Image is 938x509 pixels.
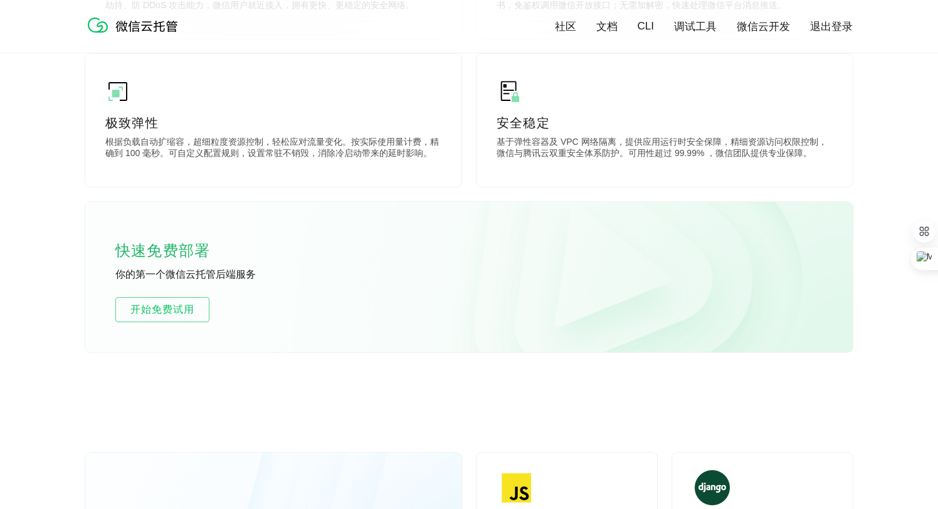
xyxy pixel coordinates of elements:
[115,268,303,282] p: 你的第一个微信云托管后端服务
[105,137,441,162] p: 根据负载自动扩缩容，超细粒度资源控制，轻松应对流量变化。按实际使用量计费，精确到 100 毫秒。可自定义配置规则，设置常驻不销毁，消除冷启动带来的延时影响。
[116,302,209,317] span: 开始免费试用
[115,238,241,263] p: 快速免费部署
[674,19,717,34] a: 调试工具
[497,137,833,162] p: 基于弹性容器及 VPC 网络隔离，提供应用运行时安全保障，精细资源访问权限控制，微信与腾讯云双重安全体系防护。可用性超过 99.99% ，微信团队提供专业保障。
[596,19,618,34] a: 文档
[85,29,186,39] a: 微信云托管
[555,19,576,34] a: 社区
[105,114,441,132] p: 极致弹性
[737,19,790,34] a: 微信云开发
[810,19,853,34] a: 退出登录
[638,20,654,33] a: CLI
[497,114,833,132] p: 安全稳定
[85,13,186,38] img: 微信云托管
